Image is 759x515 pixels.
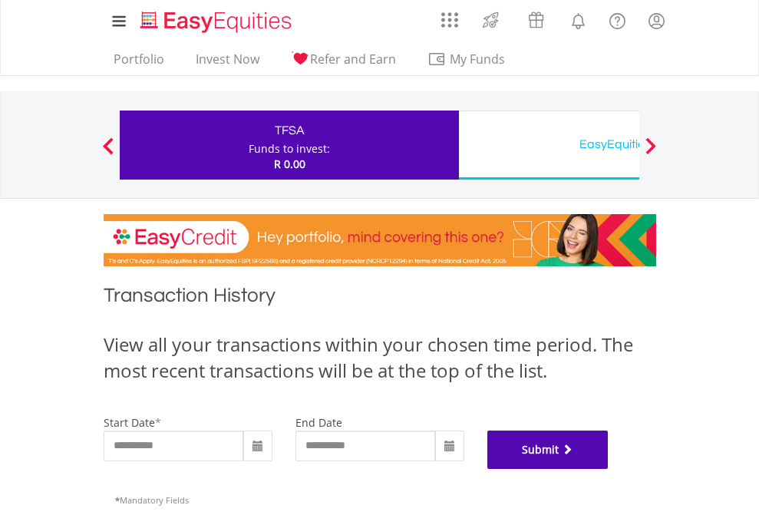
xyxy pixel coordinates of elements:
[427,49,528,69] span: My Funds
[137,9,298,35] img: EasyEquities_Logo.png
[637,4,676,38] a: My Profile
[274,157,305,171] span: R 0.00
[134,4,298,35] a: Home page
[295,415,342,430] label: end date
[104,332,656,385] div: View all your transactions within your chosen time period. The most recent transactions will be a...
[310,51,396,68] span: Refer and Earn
[104,282,656,316] h1: Transaction History
[249,141,330,157] div: Funds to invest:
[107,51,170,75] a: Portfolio
[104,214,656,266] img: EasyCredit Promotion Banner
[104,415,155,430] label: start date
[129,120,450,141] div: TFSA
[523,8,549,32] img: vouchers-v2.svg
[513,4,559,32] a: Vouchers
[93,145,124,160] button: Previous
[598,4,637,35] a: FAQ's and Support
[431,4,468,28] a: AppsGrid
[285,51,402,75] a: Refer and Earn
[441,12,458,28] img: grid-menu-icon.svg
[115,494,189,506] span: Mandatory Fields
[635,145,666,160] button: Next
[478,8,503,32] img: thrive-v2.svg
[190,51,266,75] a: Invest Now
[559,4,598,35] a: Notifications
[487,431,609,469] button: Submit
